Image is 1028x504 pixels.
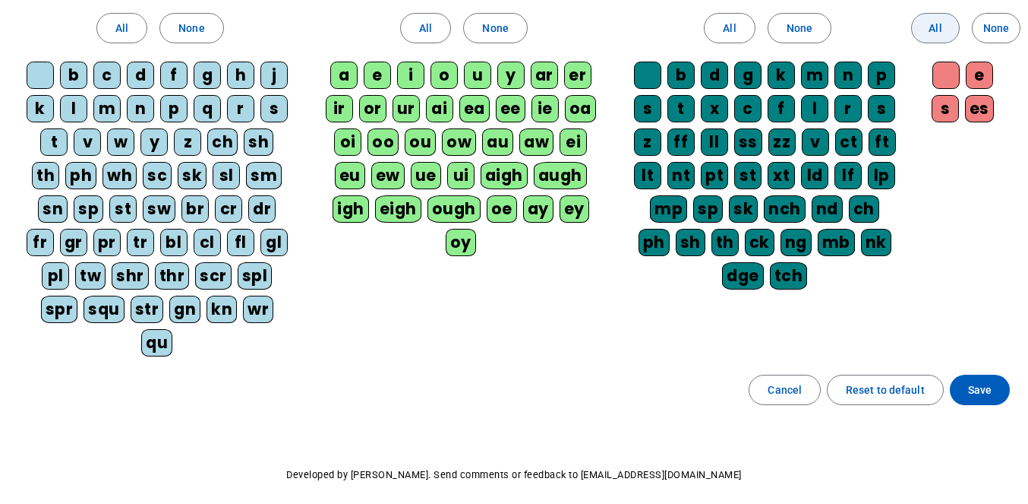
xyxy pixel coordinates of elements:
[430,62,458,89] div: o
[155,262,190,290] div: thr
[734,128,762,156] div: ss
[827,375,944,405] button: Reset to default
[42,262,69,290] div: pl
[400,13,451,43] button: All
[207,128,238,156] div: ch
[868,95,895,122] div: s
[849,195,879,223] div: ch
[84,296,125,323] div: squ
[115,19,128,37] span: All
[141,329,172,357] div: qu
[950,375,1010,405] button: Save
[780,229,812,256] div: ng
[459,95,490,122] div: ea
[745,229,774,256] div: ck
[194,229,221,256] div: cl
[93,62,121,89] div: c
[929,19,941,37] span: All
[112,262,149,290] div: shr
[160,95,188,122] div: p
[564,62,591,89] div: er
[107,128,134,156] div: w
[194,62,221,89] div: g
[701,95,728,122] div: x
[764,195,806,223] div: nch
[333,195,369,223] div: igh
[968,381,992,399] span: Save
[768,162,795,189] div: xt
[749,375,821,405] button: Cancel
[244,128,273,156] div: sh
[983,19,1009,37] span: None
[127,95,154,122] div: n
[169,296,200,323] div: gn
[965,95,994,122] div: es
[207,296,237,323] div: kn
[768,13,831,43] button: None
[834,95,862,122] div: r
[802,128,829,156] div: v
[227,95,254,122] div: r
[41,296,78,323] div: spr
[109,195,137,223] div: st
[238,262,273,290] div: spl
[246,162,282,189] div: sm
[966,62,993,89] div: e
[426,95,453,122] div: ai
[160,62,188,89] div: f
[160,229,188,256] div: bl
[60,62,87,89] div: b
[531,95,559,122] div: ie
[667,162,695,189] div: nt
[634,128,661,156] div: z
[159,13,223,43] button: None
[560,128,587,156] div: ei
[334,128,361,156] div: oi
[801,62,828,89] div: m
[40,128,68,156] div: t
[227,62,254,89] div: h
[734,95,762,122] div: c
[213,162,240,189] div: sl
[143,162,172,189] div: sc
[932,95,959,122] div: s
[972,13,1020,43] button: None
[667,128,695,156] div: ff
[260,62,288,89] div: j
[330,62,358,89] div: a
[27,95,54,122] div: k
[419,19,432,37] span: All
[174,128,201,156] div: z
[701,162,728,189] div: pt
[560,195,589,223] div: ey
[359,95,386,122] div: or
[701,62,728,89] div: d
[868,62,895,89] div: p
[861,229,891,256] div: nk
[481,162,528,189] div: aigh
[787,19,812,37] span: None
[497,62,525,89] div: y
[770,262,808,290] div: tch
[487,195,517,223] div: oe
[701,128,728,156] div: ll
[74,128,101,156] div: v
[393,95,420,122] div: ur
[243,296,273,323] div: wr
[178,19,204,37] span: None
[93,95,121,122] div: m
[405,128,436,156] div: ou
[248,195,276,223] div: dr
[102,162,137,189] div: wh
[194,95,221,122] div: q
[523,195,553,223] div: ay
[519,128,553,156] div: aw
[534,162,587,189] div: augh
[868,162,895,189] div: lp
[834,62,862,89] div: n
[734,62,762,89] div: g
[634,162,661,189] div: lt
[639,229,670,256] div: ph
[140,128,168,156] div: y
[722,262,764,290] div: dge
